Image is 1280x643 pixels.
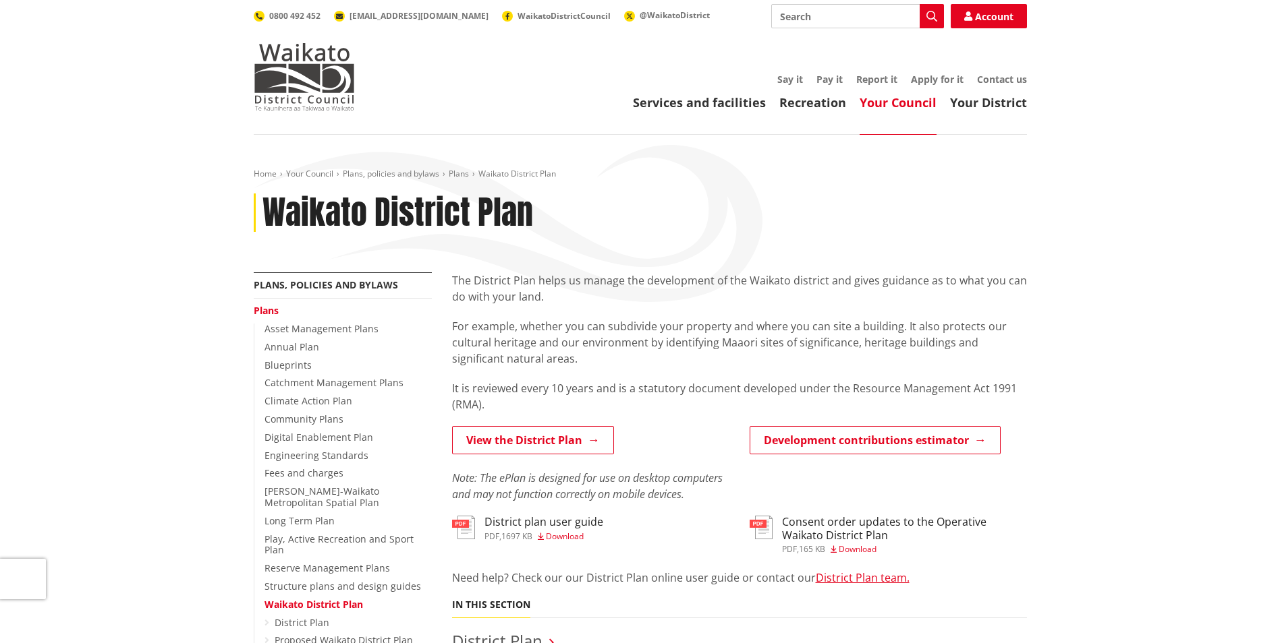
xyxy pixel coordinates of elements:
[452,570,1027,586] p: Need help? Check our our District Plan online user guide or contact our
[860,94,937,111] a: Your Council
[265,322,379,335] a: Asset Management Plans
[265,485,379,509] a: [PERSON_NAME]-Waikato Metropolitan Spatial Plan
[839,543,876,555] span: Download
[265,466,343,479] a: Fees and charges
[856,73,897,86] a: Report it
[452,318,1027,367] p: For example, whether you can subdivide your property and where you can site a building. It also p...
[350,10,489,22] span: [EMAIL_ADDRESS][DOMAIN_NAME]
[265,394,352,407] a: Climate Action Plan
[254,304,279,317] a: Plans
[254,169,1027,180] nav: breadcrumb
[502,10,611,22] a: WaikatoDistrictCouncil
[254,168,277,179] a: Home
[750,426,1001,454] a: Development contributions estimator
[951,4,1027,28] a: Account
[484,530,499,542] span: pdf
[816,570,910,585] a: District Plan team.
[816,73,843,86] a: Pay it
[782,545,1027,553] div: ,
[452,470,723,501] em: Note: The ePlan is designed for use on desktop computers and may not function correctly on mobile...
[265,561,390,574] a: Reserve Management Plans
[452,426,614,454] a: View the District Plan
[452,380,1027,412] p: It is reviewed every 10 years and is a statutory document developed under the Resource Management...
[518,10,611,22] span: WaikatoDistrictCouncil
[782,516,1027,541] h3: Consent order updates to the Operative Waikato District Plan
[640,9,710,21] span: @WaikatoDistrict
[265,580,421,592] a: Structure plans and design guides
[484,532,603,541] div: ,
[254,10,321,22] a: 0800 492 452
[265,412,343,425] a: Community Plans
[262,193,533,233] h1: Waikato District Plan
[484,516,603,528] h3: District plan user guide
[633,94,766,111] a: Services and facilities
[546,530,584,542] span: Download
[254,43,355,111] img: Waikato District Council - Te Kaunihera aa Takiwaa o Waikato
[343,168,439,179] a: Plans, policies and bylaws
[452,599,530,611] h5: In this section
[452,516,603,540] a: District plan user guide pdf,1697 KB Download
[449,168,469,179] a: Plans
[950,94,1027,111] a: Your District
[286,168,333,179] a: Your Council
[265,532,414,557] a: Play, Active Recreation and Sport Plan
[265,514,335,527] a: Long Term Plan
[265,359,312,371] a: Blueprints
[265,598,363,611] a: Waikato District Plan
[977,73,1027,86] a: Contact us
[624,9,710,21] a: @WaikatoDistrict
[452,272,1027,305] p: The District Plan helps us manage the development of the Waikato district and gives guidance as t...
[501,530,532,542] span: 1697 KB
[275,616,329,629] a: District Plan
[771,4,944,28] input: Search input
[750,516,1027,553] a: Consent order updates to the Operative Waikato District Plan pdf,165 KB Download
[782,543,797,555] span: pdf
[911,73,964,86] a: Apply for it
[777,73,803,86] a: Say it
[452,516,475,539] img: document-pdf.svg
[269,10,321,22] span: 0800 492 452
[334,10,489,22] a: [EMAIL_ADDRESS][DOMAIN_NAME]
[799,543,825,555] span: 165 KB
[779,94,846,111] a: Recreation
[478,168,556,179] span: Waikato District Plan
[265,431,373,443] a: Digital Enablement Plan
[254,278,398,291] a: Plans, policies and bylaws
[265,376,404,389] a: Catchment Management Plans
[265,449,368,462] a: Engineering Standards
[265,340,319,353] a: Annual Plan
[750,516,773,539] img: document-pdf.svg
